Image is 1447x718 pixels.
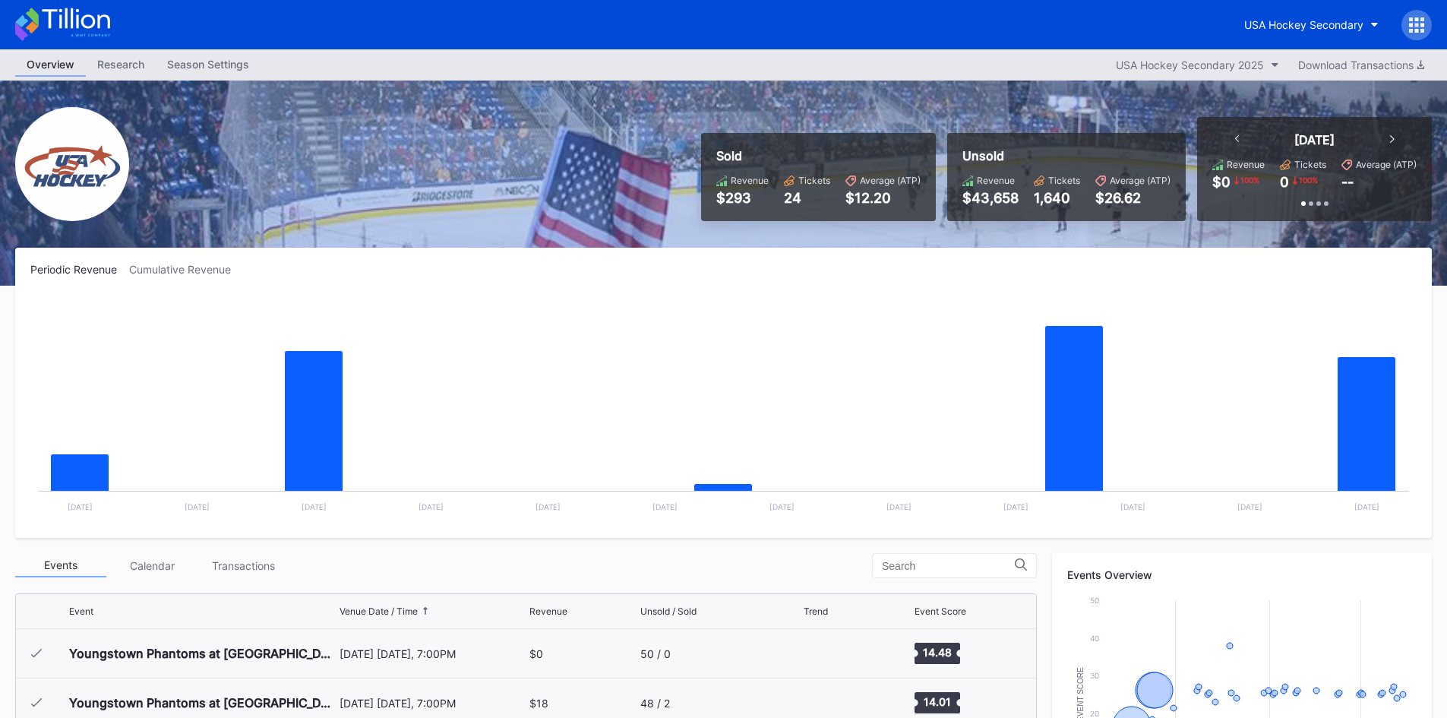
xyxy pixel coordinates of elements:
[882,560,1015,572] input: Search
[340,697,526,710] div: [DATE] [DATE], 7:00PM
[1354,502,1379,511] text: [DATE]
[1294,132,1335,147] div: [DATE]
[1227,159,1265,170] div: Revenue
[69,606,93,617] div: Event
[156,53,261,77] a: Season Settings
[977,175,1015,186] div: Revenue
[30,295,1417,523] svg: Chart title
[529,647,543,660] div: $0
[640,606,697,617] div: Unsold / Sold
[962,190,1019,206] div: $43,658
[1237,502,1262,511] text: [DATE]
[1239,174,1261,186] div: 100 %
[156,53,261,75] div: Season Settings
[784,190,830,206] div: 24
[1048,175,1080,186] div: Tickets
[798,175,830,186] div: Tickets
[15,554,106,577] div: Events
[804,606,828,617] div: Trend
[197,554,289,577] div: Transactions
[1291,55,1432,75] button: Download Transactions
[69,695,336,710] div: Youngstown Phantoms at [GEOGRAPHIC_DATA] Hockey NTDP U-18
[1067,568,1417,581] div: Events Overview
[1212,174,1231,190] div: $0
[1294,159,1326,170] div: Tickets
[129,263,243,276] div: Cumulative Revenue
[15,53,86,77] a: Overview
[1116,59,1264,71] div: USA Hockey Secondary 2025
[1090,709,1099,718] text: 20
[1095,190,1171,206] div: $26.62
[1090,671,1099,680] text: 30
[1233,11,1390,39] button: USA Hockey Secondary
[1297,174,1319,186] div: 100 %
[302,502,327,511] text: [DATE]
[185,502,210,511] text: [DATE]
[1356,159,1417,170] div: Average (ATP)
[529,697,548,710] div: $18
[886,502,911,511] text: [DATE]
[1108,55,1287,75] button: USA Hockey Secondary 2025
[340,606,418,617] div: Venue Date / Time
[1090,596,1099,605] text: 50
[1034,190,1080,206] div: 1,640
[1298,59,1424,71] div: Download Transactions
[69,646,336,661] div: Youngstown Phantoms at [GEOGRAPHIC_DATA] Hockey NTDP U-18
[640,697,670,710] div: 48 / 2
[860,175,921,186] div: Average (ATP)
[1003,502,1028,511] text: [DATE]
[86,53,156,75] div: Research
[804,634,849,672] svg: Chart title
[419,502,444,511] text: [DATE]
[716,190,769,206] div: $293
[1280,174,1289,190] div: 0
[923,646,952,659] text: 14.48
[652,502,678,511] text: [DATE]
[106,554,197,577] div: Calendar
[769,502,795,511] text: [DATE]
[1341,174,1354,190] div: --
[30,263,129,276] div: Periodic Revenue
[1110,175,1171,186] div: Average (ATP)
[68,502,93,511] text: [DATE]
[1090,634,1099,643] text: 40
[640,647,671,660] div: 50 / 0
[529,606,567,617] div: Revenue
[1244,18,1363,31] div: USA Hockey Secondary
[15,107,129,221] img: USA_Hockey_Secondary.png
[716,148,921,163] div: Sold
[86,53,156,77] a: Research
[731,175,769,186] div: Revenue
[962,148,1171,163] div: Unsold
[340,647,526,660] div: [DATE] [DATE], 7:00PM
[915,606,966,617] div: Event Score
[924,695,951,708] text: 14.01
[845,190,921,206] div: $12.20
[1120,502,1145,511] text: [DATE]
[536,502,561,511] text: [DATE]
